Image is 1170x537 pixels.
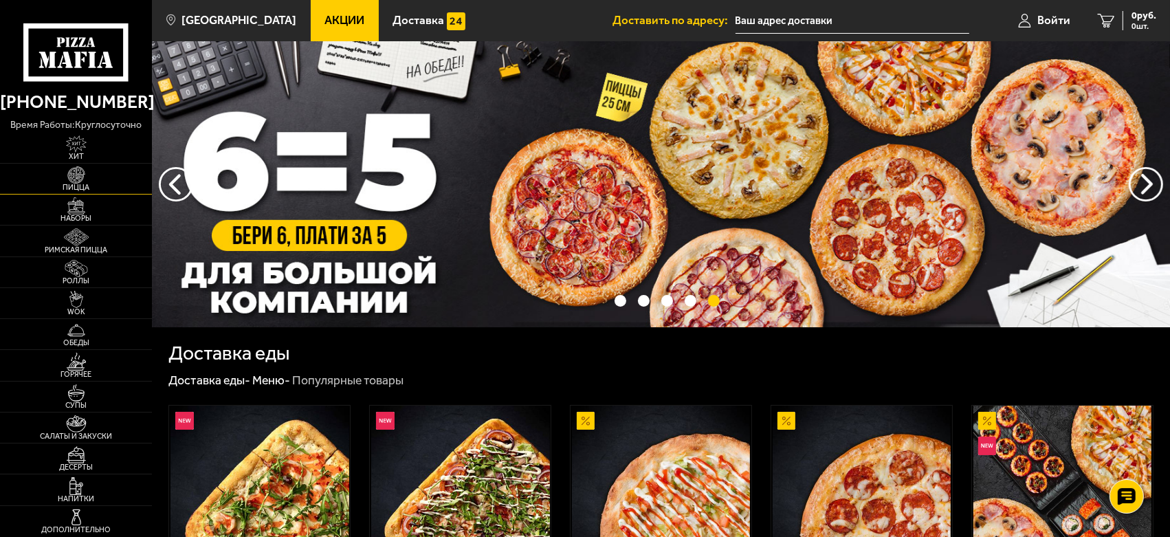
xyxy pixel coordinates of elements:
[1132,11,1156,21] span: 0 руб.
[168,373,250,388] a: Доставка еды-
[376,412,395,430] img: Новинка
[252,373,290,388] a: Меню-
[393,14,444,26] span: Доставка
[615,295,626,307] button: точки переключения
[175,412,194,430] img: Новинка
[777,412,796,430] img: Акционный
[324,14,364,26] span: Акции
[168,344,289,363] h1: Доставка еды
[293,373,404,388] div: Популярные товары
[1129,167,1163,201] button: предыдущий
[447,12,465,31] img: 15daf4d41897b9f0e9f617042186c801.svg
[978,412,997,430] img: Акционный
[159,167,193,201] button: следующий
[978,437,997,455] img: Новинка
[638,295,650,307] button: точки переключения
[685,295,696,307] button: точки переключения
[181,14,296,26] span: [GEOGRAPHIC_DATA]
[661,295,673,307] button: точки переключения
[1132,22,1156,30] span: 0 шт.
[736,8,969,34] input: Ваш адрес доставки
[613,14,736,26] span: Доставить по адресу:
[708,295,720,307] button: точки переключения
[1037,14,1070,26] span: Войти
[577,412,595,430] img: Акционный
